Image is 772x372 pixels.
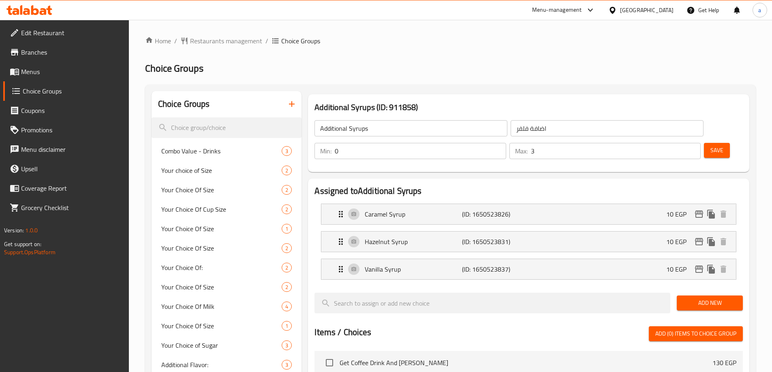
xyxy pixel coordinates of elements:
span: Branches [21,47,122,57]
div: Choices [282,282,292,292]
span: Your Choice Of Size [161,185,282,195]
p: Caramel Syrup [365,209,462,219]
div: Your Choice Of Cup Size2 [152,200,302,219]
p: 10 EGP [666,264,693,274]
button: edit [693,236,705,248]
div: Your choice of Size2 [152,161,302,180]
a: Support.OpsPlatform [4,247,56,257]
div: Choices [282,166,292,175]
h2: Choice Groups [158,98,210,110]
span: Your Choice Of Milk [161,302,282,311]
span: Coverage Report [21,183,122,193]
span: Grocery Checklist [21,203,122,213]
nav: breadcrumb [145,36,756,46]
span: Menu disclaimer [21,145,122,154]
button: delete [717,263,729,275]
span: 2 [282,167,291,174]
span: 2 [282,244,291,252]
a: Grocery Checklist [3,198,129,217]
span: Combo Value - Drinks [161,146,282,156]
span: Your Choice Of Size [161,243,282,253]
span: Select choice [321,354,338,371]
a: Edit Restaurant [3,23,129,43]
div: Your Choice of Sugar3 [152,336,302,355]
p: Hazelnut Syrup [365,237,462,247]
a: Home [145,36,171,46]
p: 10 EGP [666,209,693,219]
span: 1 [282,322,291,330]
span: Version: [4,225,24,236]
span: Edit Restaurant [21,28,122,38]
li: / [174,36,177,46]
span: 3 [282,147,291,155]
p: (ID: 1650523837) [462,264,527,274]
h2: Items / Choices [314,326,371,338]
span: 3 [282,361,291,369]
a: Promotions [3,120,129,140]
button: Add New [677,295,743,310]
span: Restaurants management [190,36,262,46]
div: Your Choice Of Size2 [152,180,302,200]
a: Menus [3,62,129,81]
span: Your Choice Of Size [161,224,282,234]
button: edit [693,263,705,275]
div: Choices [282,146,292,156]
span: Save [710,145,723,155]
p: 130 EGP [712,358,736,368]
div: Choices [282,263,292,272]
button: Add (0) items to choice group [649,326,743,341]
button: duplicate [705,236,717,248]
span: Coupons [21,106,122,115]
p: (ID: 1650523831) [462,237,527,247]
a: Menu disclaimer [3,140,129,159]
p: Max: [515,146,528,156]
span: Additional Flavor: [161,360,282,370]
span: Your Choice Of Size [161,321,282,331]
a: Coverage Report [3,179,129,198]
h3: Additional Syrups (ID: 911858) [314,101,743,114]
button: duplicate [705,263,717,275]
span: Your Choice of Sugar [161,340,282,350]
button: delete [717,208,729,220]
div: Expand [321,259,736,279]
div: Choices [282,243,292,253]
div: Your Choice Of:2 [152,258,302,277]
span: Menus [21,67,122,77]
div: Menu-management [532,5,582,15]
span: 1.0.0 [25,225,38,236]
a: Coupons [3,101,129,120]
button: delete [717,236,729,248]
div: Combo Value - Drinks3 [152,141,302,161]
input: search [152,117,302,138]
div: Expand [321,204,736,224]
div: Your Choice Of Size1 [152,316,302,336]
div: Your Choice Of Size1 [152,219,302,238]
a: Choice Groups [3,81,129,101]
h2: Assigned to Additional Syrups [314,185,743,197]
span: Promotions [21,125,122,135]
span: Get support on: [4,239,41,249]
a: Upsell [3,159,129,179]
button: edit [693,208,705,220]
input: search [314,293,670,313]
div: Expand [321,232,736,252]
p: Min: [320,146,331,156]
span: Your choice of Size [161,166,282,175]
span: Your Choice Of Size [161,282,282,292]
p: (ID: 1650523826) [462,209,527,219]
span: Choice Groups [281,36,320,46]
div: Your Choice Of Size2 [152,277,302,297]
span: Add New [683,298,736,308]
span: Your Choice Of: [161,263,282,272]
button: Save [704,143,730,158]
span: Your Choice Of Cup Size [161,204,282,214]
span: 2 [282,206,291,213]
div: Choices [282,302,292,311]
div: Choices [282,340,292,350]
span: 3 [282,342,291,349]
span: Add (0) items to choice group [655,329,736,339]
button: duplicate [705,208,717,220]
span: 2 [282,186,291,194]
span: 2 [282,264,291,272]
p: Vanilla Syrup [365,264,462,274]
